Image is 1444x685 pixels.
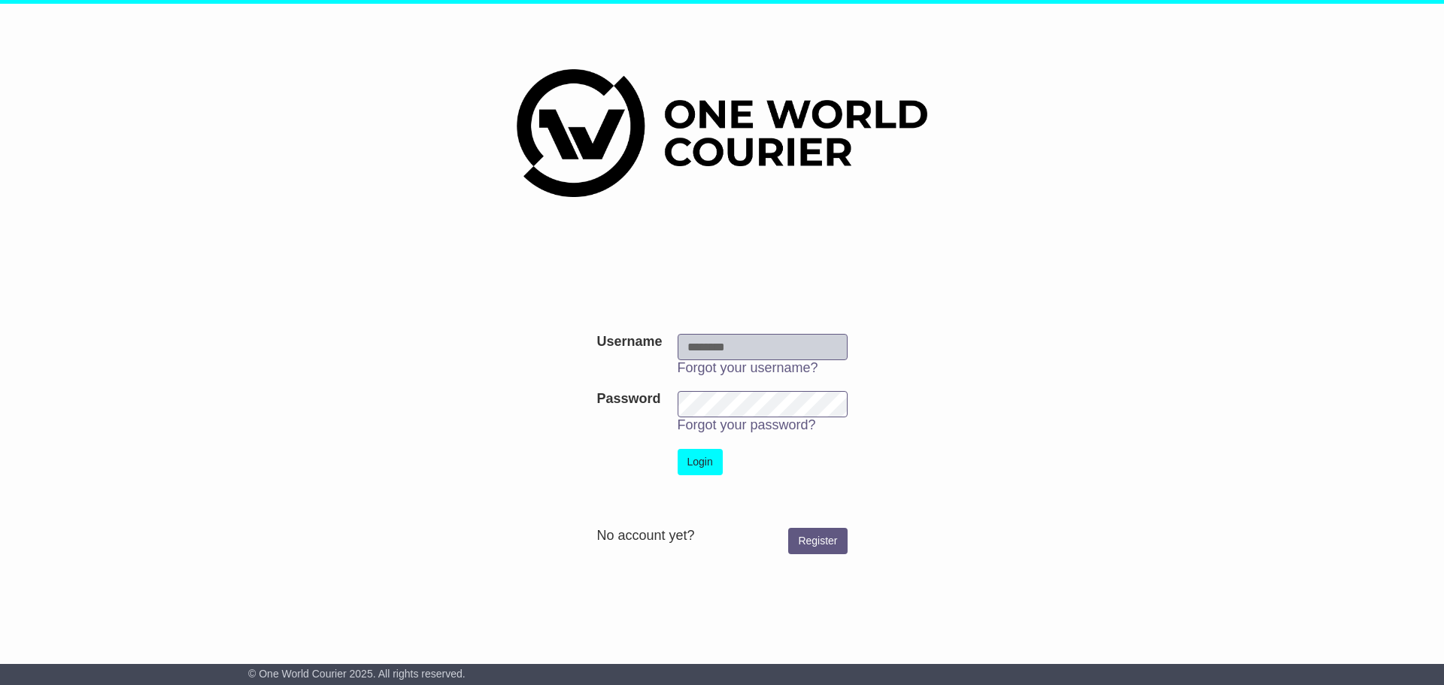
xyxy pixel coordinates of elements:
[596,528,847,544] div: No account yet?
[788,528,847,554] a: Register
[678,360,818,375] a: Forgot your username?
[248,668,466,680] span: © One World Courier 2025. All rights reserved.
[678,417,816,432] a: Forgot your password?
[517,69,927,197] img: One World
[678,449,723,475] button: Login
[596,391,660,408] label: Password
[596,334,662,350] label: Username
